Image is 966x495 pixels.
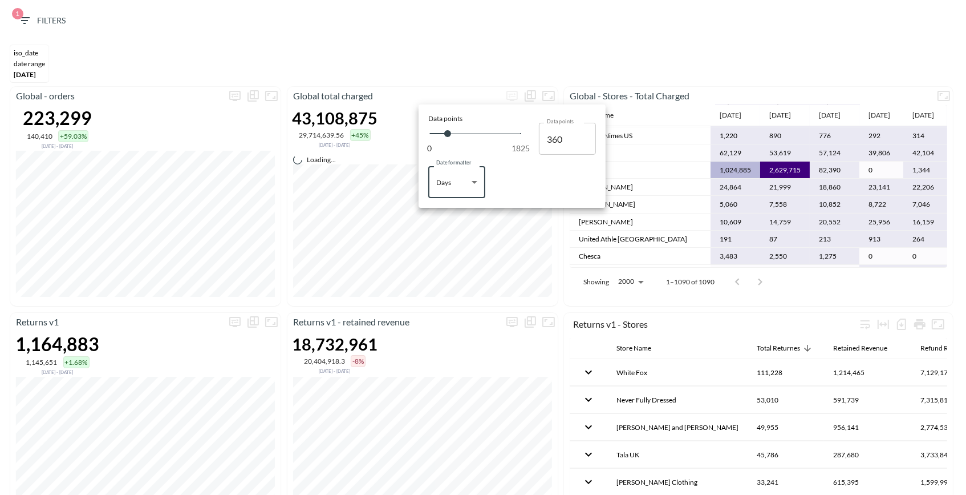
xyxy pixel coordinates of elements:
[512,143,530,154] span: 1825
[436,159,472,166] label: Date formatter
[428,114,596,123] div: Data points
[547,118,574,125] label: Data points
[427,143,432,154] span: 0
[436,176,467,189] div: Days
